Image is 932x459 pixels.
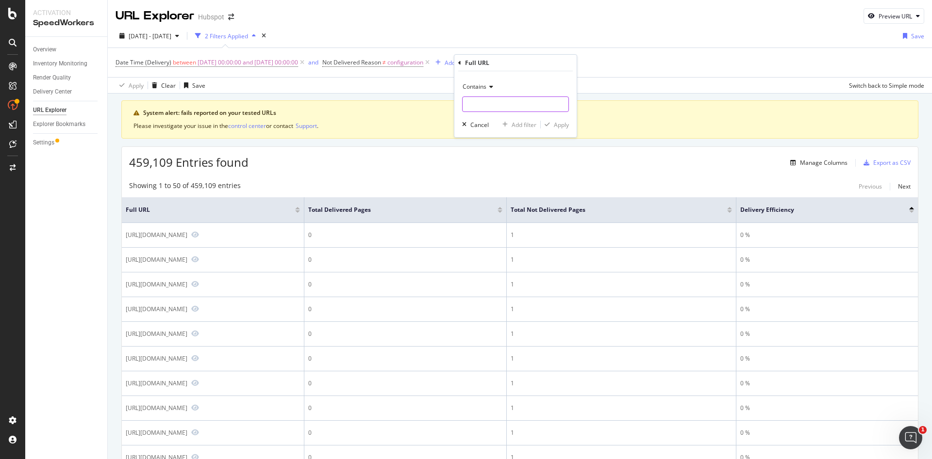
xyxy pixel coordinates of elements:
[308,231,502,239] div: 0
[465,59,489,67] div: Full URL
[899,426,922,449] iframe: Intercom live chat
[511,404,732,412] div: 1
[308,255,502,264] div: 0
[133,121,906,130] div: Please investigate your issue in the or contact .
[308,428,502,437] div: 0
[191,330,199,337] a: Preview https://offers.hubspot.com/cs/ci/?pg=9da61c48-4df3-495b-b584-a18d6d898a8a&pid=53&ecid=ACs...
[859,182,882,190] div: Previous
[33,45,100,55] a: Overview
[458,120,489,129] button: Cancel
[126,404,187,412] div: [URL][DOMAIN_NAME]
[786,157,848,169] button: Manage Columns
[308,404,502,412] div: 0
[898,181,911,192] button: Next
[126,330,187,338] div: [URL][DOMAIN_NAME]
[898,182,911,190] div: Next
[198,12,224,22] div: Hubspot
[33,105,67,115] div: URL Explorer
[33,73,100,83] a: Render Quality
[126,379,187,387] div: [URL][DOMAIN_NAME]
[740,379,914,388] div: 0 %
[126,305,187,313] div: [URL][DOMAIN_NAME]
[308,280,502,289] div: 0
[191,305,199,312] a: Preview https://offers.hubspot.com/cs/ci/?pg=9da61c48-4df3-495b-b584-a18d6d898a8a&pid=53&ecid=ACs...
[308,206,483,214] span: Total Delivered Pages
[387,56,423,69] span: configuration
[499,120,536,129] button: Add filter
[33,138,100,148] a: Settings
[191,256,199,263] a: Preview https://offers.hubspot.com/cs/ci/?pg=9da61c48-4df3-495b-b584-a18d6d898a8a&pid=53&ecid=ACs...
[740,330,914,338] div: 0 %
[511,305,732,314] div: 1
[308,330,502,338] div: 0
[33,59,100,69] a: Inventory Monitoring
[740,231,914,239] div: 0 %
[864,8,924,24] button: Preview URL
[33,8,100,17] div: Activation
[228,122,266,130] div: control center
[126,280,187,288] div: [URL][DOMAIN_NAME]
[511,330,732,338] div: 1
[126,231,187,239] div: [URL][DOMAIN_NAME]
[33,87,72,97] div: Delivery Center
[161,81,176,90] div: Clear
[740,354,914,363] div: 0 %
[116,28,183,44] button: [DATE] - [DATE]
[511,206,713,214] span: Total Not Delivered Pages
[191,429,199,436] a: Preview https://offers.hubspot.com/cs/ci/?pg=9da61c48-4df3-495b-b584-a18d6d898a8a&pid=53&ecid=ACs...
[126,255,187,264] div: [URL][DOMAIN_NAME]
[740,404,914,412] div: 0 %
[383,58,386,66] span: ≠
[116,78,144,93] button: Apply
[33,105,100,115] a: URL Explorer
[860,155,911,171] button: Export as CSV
[511,255,732,264] div: 1
[554,121,569,129] div: Apply
[126,354,187,363] div: [URL][DOMAIN_NAME]
[33,17,100,29] div: SpeedWorkers
[308,379,502,388] div: 0
[322,58,381,66] span: Not Delivered Reason
[33,119,100,129] a: Explorer Bookmarks
[198,56,298,69] span: [DATE] 00:00:00 and [DATE] 00:00:00
[899,28,924,44] button: Save
[296,121,317,130] button: Support
[33,73,71,83] div: Render Quality
[296,122,317,130] div: Support
[800,158,848,167] div: Manage Columns
[740,255,914,264] div: 0 %
[121,100,918,139] div: warning banner
[228,14,234,20] div: arrow-right-arrow-left
[308,354,502,363] div: 0
[191,281,199,287] a: Preview https://offers.hubspot.com/cs/ci/?pg=9da61c48-4df3-495b-b584-a18d6d898a8a&pid=53&ecid=ACs...
[143,109,906,117] div: System alert: fails reported on your tested URLs
[432,57,470,68] button: Add Filter
[873,158,911,167] div: Export as CSV
[859,181,882,192] button: Previous
[33,59,87,69] div: Inventory Monitoring
[191,231,199,238] a: Preview https://offers.hubspot.com/cs/ci/?pg=9da61c48-4df3-495b-b584-a18d6d898a8a&pid=53&ecid=ACs...
[308,58,318,66] div: and
[129,81,144,90] div: Apply
[511,280,732,289] div: 1
[511,428,732,437] div: 1
[191,28,260,44] button: 2 Filters Applied
[116,58,171,66] span: Date Time (Delivery)
[205,32,248,40] div: 2 Filters Applied
[126,206,281,214] span: Full URL
[911,32,924,40] div: Save
[116,8,194,24] div: URL Explorer
[919,426,927,434] span: 1
[511,231,732,239] div: 1
[511,354,732,363] div: 1
[33,45,56,55] div: Overview
[445,59,470,67] div: Add Filter
[541,120,569,129] button: Apply
[126,428,187,437] div: [URL][DOMAIN_NAME]
[845,78,924,93] button: Switch back to Simple mode
[879,12,912,20] div: Preview URL
[308,305,502,314] div: 0
[148,78,176,93] button: Clear
[228,121,266,130] button: control center
[740,428,914,437] div: 0 %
